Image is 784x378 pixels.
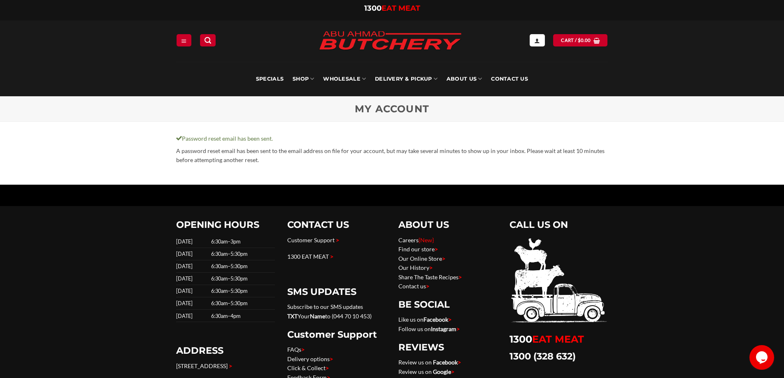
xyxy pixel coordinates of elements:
[176,134,608,144] div: Password reset email has been sent.
[176,248,209,260] td: [DATE]
[176,146,608,165] p: A password reset email has been sent to the email address on file for your account, but may take ...
[398,315,497,334] p: Like us on Follow us on
[336,237,339,243] span: >
[426,283,429,290] span: >
[433,359,458,366] a: Facebook
[287,346,305,353] a: FAQs>
[176,310,209,322] td: [DATE]
[176,103,608,115] h1: My Account
[326,364,329,371] span: >
[578,37,581,44] span: $
[398,274,462,281] a: Share The Taste Recipes>
[509,333,584,345] a: 1300EAT MEAT
[287,313,298,320] strong: TXT
[398,255,445,262] a: Our Online Store>
[458,274,462,281] span: >
[209,260,275,273] td: 6:30am–5:30pm
[429,264,433,271] span: >
[419,237,434,243] span: {New}
[176,362,228,369] a: [STREET_ADDRESS]
[310,313,325,320] strong: Name
[532,333,584,345] span: EAT MEAT
[451,368,454,375] span: >
[578,37,591,43] bdi: 0.00
[330,355,333,362] span: >
[447,62,482,96] a: About Us
[364,4,382,13] span: 1300
[398,358,497,376] p: Review us on Review us on
[209,285,275,297] td: 6:30am–5:30pm
[364,4,420,13] a: 1300EAT MEAT
[458,359,461,366] span: >
[423,316,448,323] a: Facebook
[256,62,284,96] a: Specials
[398,341,497,353] h2: REVIEWS
[561,37,591,44] span: Cart /
[176,260,209,273] td: [DATE]
[176,236,209,248] td: [DATE]
[209,273,275,285] td: 6:30am–5:30pm
[200,34,216,46] a: Search
[431,325,456,332] a: Instagram
[287,237,335,243] a: Customer Support
[287,253,329,260] a: 1300 EAT MEAT
[323,62,366,96] a: Wholesale
[398,237,434,243] a: Careers{New}
[442,255,445,262] span: >
[509,219,608,231] h2: CALL US ON
[287,329,386,341] h2: Customer Support
[509,350,576,362] a: 1300 (328 632)
[287,302,386,321] p: Subscribe to our SMS updates Your to (044 70 10 453)
[509,236,608,326] img: 1300eatmeat.png
[456,325,460,332] span: >
[398,264,433,271] a: Our History>
[312,26,468,57] img: Abu Ahmad Butchery
[229,362,232,369] span: >
[287,286,386,298] h2: SMS UPDATES
[209,310,275,322] td: 6:30am–4pm
[293,62,314,96] a: SHOP
[176,219,275,231] h2: OPENING HOURS
[287,364,329,371] a: Click & Collect>
[375,62,437,96] a: Delivery & Pickup
[330,253,333,260] span: >
[382,4,420,13] span: EAT MEAT
[209,248,275,260] td: 6:30am–5:30pm
[287,219,386,231] h2: CONTACT US
[209,297,275,310] td: 6:30am–5:30pm
[176,297,209,310] td: [DATE]
[398,246,438,253] a: Find our store>
[749,345,776,370] iframe: chat widget
[398,283,429,290] a: Contact us>
[209,236,275,248] td: 6:30am–3pm
[176,285,209,297] td: [DATE]
[287,355,333,362] a: Delivery options>
[301,346,305,353] span: >
[448,316,451,323] span: >
[176,273,209,285] td: [DATE]
[176,345,275,357] h2: ADDRESS
[553,34,607,46] a: View cart
[177,34,191,46] a: Menu
[491,62,528,96] a: Contact Us
[435,246,438,253] span: >
[398,219,497,231] h2: ABOUT US
[530,34,544,46] a: Login
[433,368,451,375] a: Google
[398,299,497,311] h2: BE SOCIAL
